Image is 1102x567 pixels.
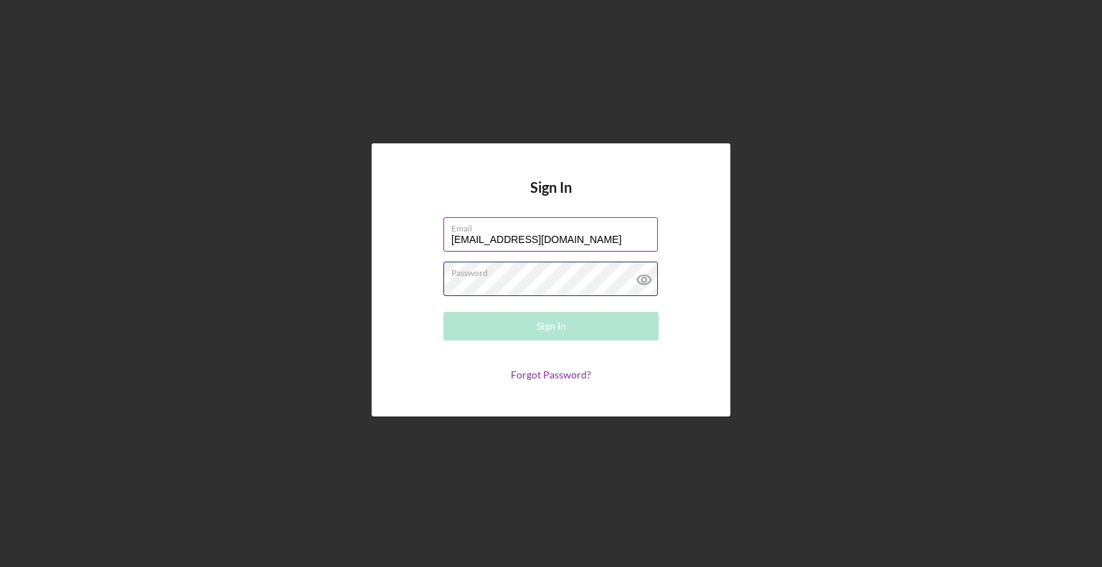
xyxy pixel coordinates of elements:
[530,179,572,217] h4: Sign In
[443,312,659,340] button: Sign In
[451,218,658,234] label: Email
[537,312,566,340] div: Sign In
[511,368,591,381] a: Forgot Password?
[451,262,658,278] label: Password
